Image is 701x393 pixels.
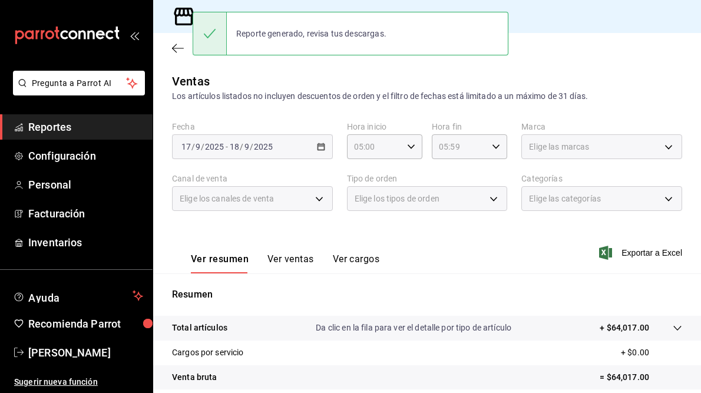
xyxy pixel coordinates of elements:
[32,77,127,90] span: Pregunta a Parrot AI
[347,174,508,183] label: Tipo de orden
[172,174,333,183] label: Canal de venta
[28,235,143,250] span: Inventarios
[130,31,139,40] button: open_drawer_menu
[204,142,224,151] input: ----
[600,371,682,384] p: = $64,017.00
[355,193,439,204] span: Elige los tipos de orden
[191,253,379,273] div: navigation tabs
[244,142,250,151] input: --
[191,142,195,151] span: /
[250,142,253,151] span: /
[172,346,244,359] p: Cargos por servicio
[333,253,380,273] button: Ver cargos
[521,123,682,131] label: Marca
[432,123,507,131] label: Hora fin
[28,177,143,193] span: Personal
[600,322,649,334] p: + $64,017.00
[172,288,682,302] p: Resumen
[267,253,314,273] button: Ver ventas
[191,253,249,273] button: Ver resumen
[195,142,201,151] input: --
[227,21,396,47] div: Reporte generado, revisa tus descargas.
[28,345,143,361] span: [PERSON_NAME]
[529,193,601,204] span: Elige las categorías
[529,141,589,153] span: Elige las marcas
[201,142,204,151] span: /
[601,246,682,260] button: Exportar a Excel
[240,142,243,151] span: /
[172,371,217,384] p: Venta bruta
[13,71,145,95] button: Pregunta a Parrot AI
[28,119,143,135] span: Reportes
[172,322,227,334] p: Total artículos
[28,206,143,222] span: Facturación
[521,174,682,183] label: Categorías
[316,322,511,334] p: Da clic en la fila para ver el detalle por tipo de artículo
[253,142,273,151] input: ----
[28,316,143,332] span: Recomienda Parrot
[181,142,191,151] input: --
[28,289,128,303] span: Ayuda
[621,346,682,359] p: + $0.00
[226,142,228,151] span: -
[28,148,143,164] span: Configuración
[229,142,240,151] input: --
[8,85,145,98] a: Pregunta a Parrot AI
[172,42,232,54] button: Regresar
[180,193,274,204] span: Elige los canales de venta
[172,72,210,90] div: Ventas
[14,376,143,388] span: Sugerir nueva función
[172,123,333,131] label: Fecha
[172,90,682,103] div: Los artículos listados no incluyen descuentos de orden y el filtro de fechas está limitado a un m...
[347,123,422,131] label: Hora inicio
